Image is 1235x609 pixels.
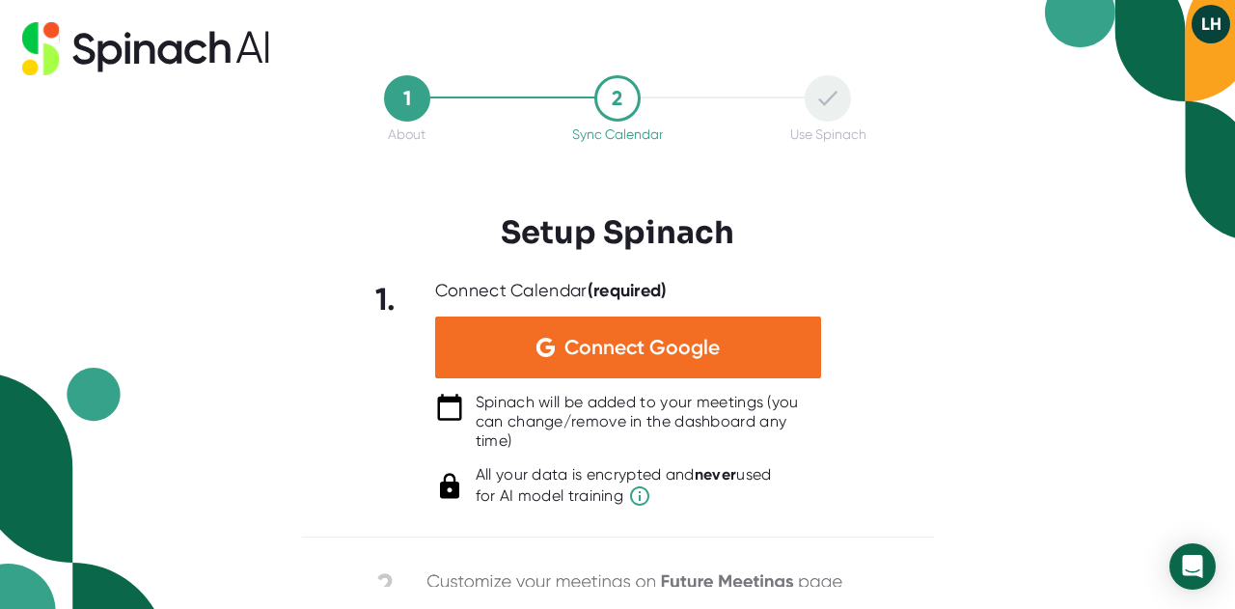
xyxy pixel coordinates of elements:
[564,338,720,357] span: Connect Google
[572,126,663,142] div: Sync Calendar
[790,126,866,142] div: Use Spinach
[536,338,555,357] img: Aehbyd4JwY73AAAAAElFTkSuQmCC
[435,280,668,302] div: Connect Calendar
[1169,543,1216,590] div: Open Intercom Messenger
[501,214,734,251] h3: Setup Spinach
[594,75,641,122] div: 2
[388,126,425,142] div: About
[476,393,821,451] div: Spinach will be added to your meetings (you can change/remove in the dashboard any time)
[375,281,397,318] b: 1.
[588,280,668,301] b: (required)
[384,75,430,122] div: 1
[476,465,772,508] div: All your data is encrypted and used
[476,484,772,508] span: for AI model training
[695,465,737,484] b: never
[1192,5,1230,43] button: LH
